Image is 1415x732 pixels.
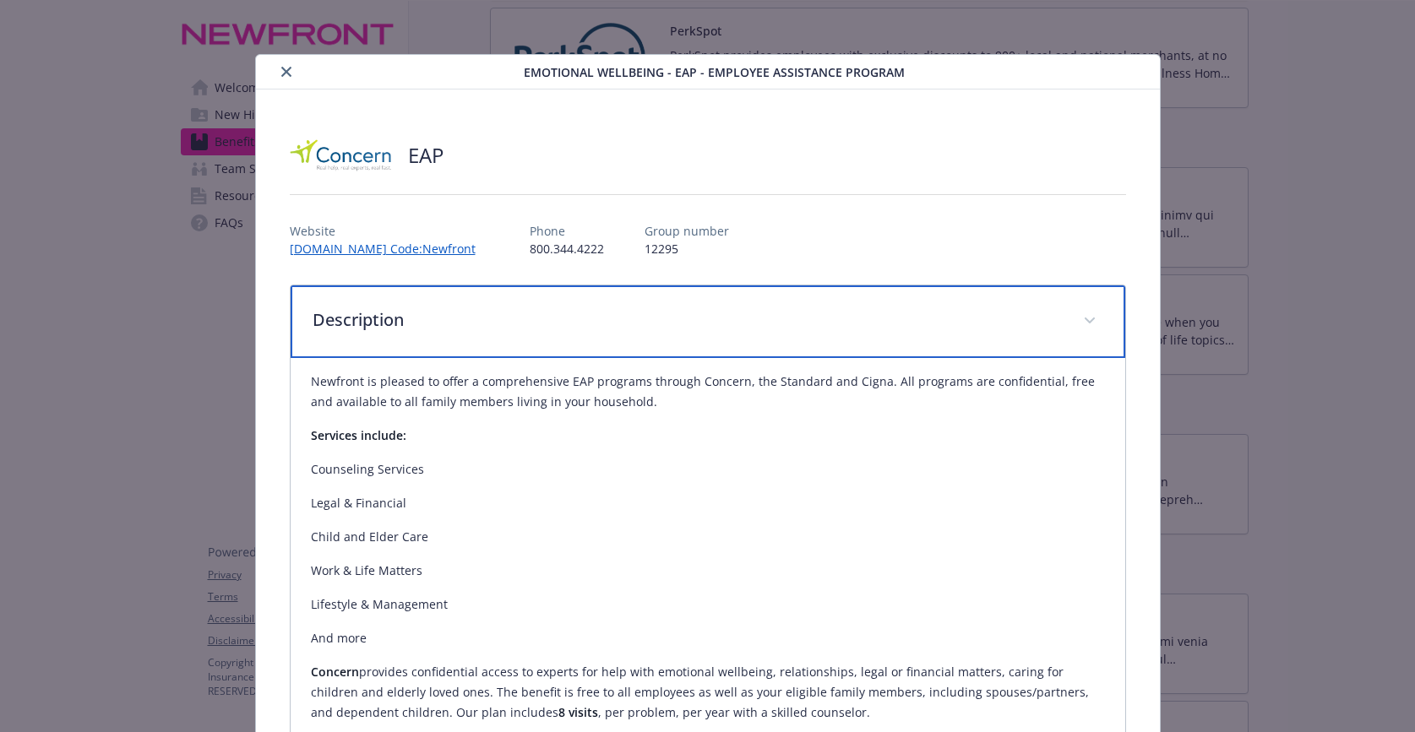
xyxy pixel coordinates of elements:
[311,527,1105,547] p: Child and Elder Care
[290,130,391,181] img: CONCERN Employee Assistance
[524,63,905,81] span: Emotional Wellbeing - EAP - Employee Assistance Program
[290,241,489,257] a: [DOMAIN_NAME] Code:Newfront
[311,662,1105,723] p: provides confidential access to experts for help with emotional wellbeing, relationships, legal o...
[408,141,444,170] h2: EAP
[311,561,1105,581] p: Work & Life Matters
[291,285,1125,358] div: Description
[645,222,729,240] p: Group number
[558,704,598,720] strong: 8 visits
[311,594,1105,615] p: Lifestyle & Management
[311,664,359,680] strong: Concern
[530,222,604,240] p: Phone
[530,240,604,258] p: 800.344.4222
[276,62,297,82] button: close
[311,371,1105,412] p: Newfront is pleased to offer a comprehensive EAP programs through Concern, the Standard and Cigna...
[290,222,489,240] p: Website
[313,307,1063,333] p: Description
[645,240,729,258] p: 12295
[311,427,406,443] strong: Services include:
[311,628,1105,648] p: And more
[311,459,1105,480] p: Counseling Services
[311,493,1105,513] p: Legal & Financial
